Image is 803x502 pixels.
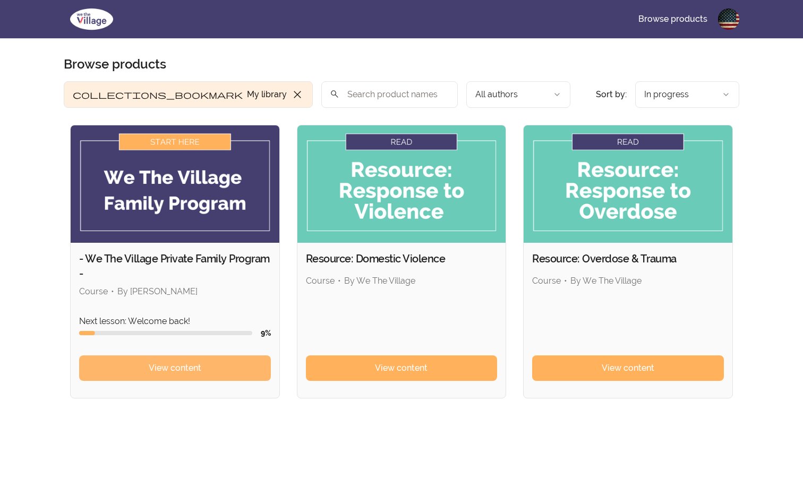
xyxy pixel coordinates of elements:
[297,125,506,243] img: Product image for Resource: Domestic Violence
[596,89,627,99] span: Sort by:
[532,355,724,381] a: View content
[291,88,304,101] span: close
[73,88,243,101] span: collections_bookmark
[630,6,716,32] a: Browse products
[111,286,114,296] span: •
[321,81,458,108] input: Search product names
[635,81,739,108] button: Product sort options
[532,251,724,266] h2: Resource: Overdose & Trauma
[79,331,252,335] div: Course progress
[64,56,166,73] h2: Browse products
[330,87,339,101] span: search
[564,276,567,286] span: •
[306,276,335,286] span: Course
[79,286,108,296] span: Course
[71,125,279,243] img: Product image for - We The Village Private Family Program -
[532,276,561,286] span: Course
[602,362,654,375] span: View content
[718,8,739,30] img: Profile image for Hank Porcher
[344,276,415,286] span: By We The Village
[306,251,498,266] h2: Resource: Domestic Violence
[117,286,198,296] span: By [PERSON_NAME]
[630,6,739,32] nav: Main
[306,355,498,381] a: View content
[338,276,341,286] span: •
[149,362,201,375] span: View content
[466,81,570,108] button: Filter by author
[79,251,271,281] h2: - We The Village Private Family Program -
[524,125,732,243] img: Product image for Resource: Overdose & Trauma
[79,355,271,381] a: View content
[261,329,271,337] span: 9 %
[79,315,271,328] p: Next lesson: Welcome back!
[64,6,119,32] img: We The Village logo
[64,81,313,108] button: Filter by My library
[570,276,642,286] span: By We The Village
[375,362,428,375] span: View content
